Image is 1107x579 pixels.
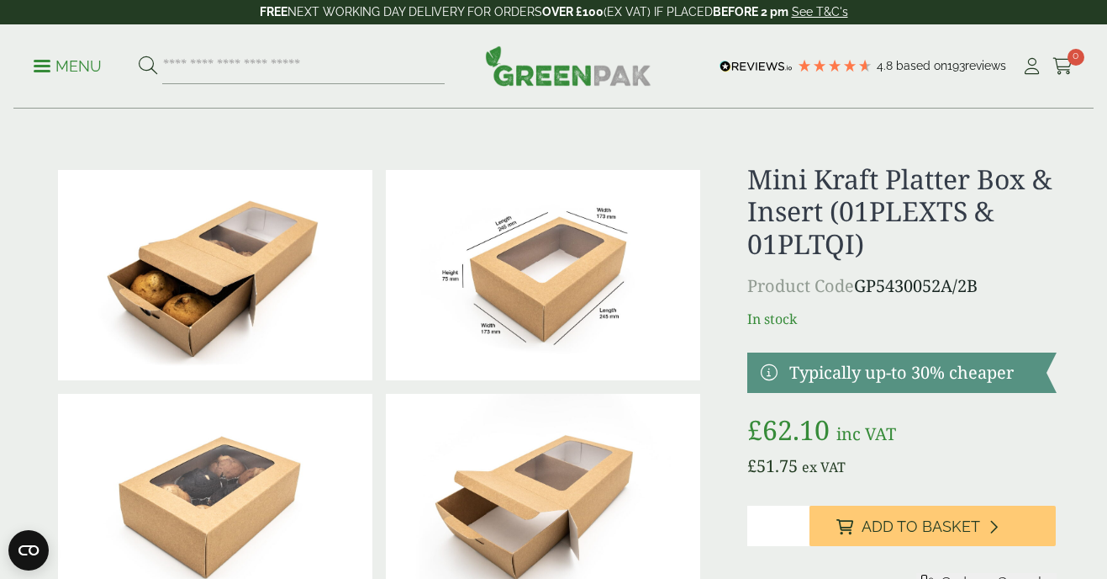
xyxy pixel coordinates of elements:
div: 4.8 Stars [797,58,872,73]
p: In stock [747,309,1056,329]
bdi: 51.75 [747,454,798,477]
span: Product Code [747,274,854,297]
span: Based on [896,59,947,72]
strong: OVER £100 [542,5,604,19]
h1: Mini Kraft Platter Box & Insert (01PLEXTS & 01PLTQI) [747,163,1056,260]
span: 0 [1067,49,1084,66]
span: Add to Basket [862,518,980,536]
button: Open CMP widget [8,530,49,571]
strong: BEFORE 2 pm [713,5,788,19]
button: Add to Basket [809,506,1057,546]
img: Platter_mini [386,170,700,380]
i: My Account [1021,58,1042,75]
span: £ [747,412,762,448]
a: See T&C's [792,5,848,19]
a: Menu [34,56,102,73]
span: reviews [965,59,1006,72]
strong: FREE [260,5,287,19]
span: ex VAT [802,458,846,476]
p: Menu [34,56,102,77]
img: IMG_4535 [58,170,372,380]
p: GP5430052A/2B [747,274,1056,299]
span: inc VAT [836,422,896,445]
span: £ [747,454,756,477]
span: 193 [947,59,965,72]
a: 0 [1052,54,1073,79]
img: REVIEWS.io [720,61,793,72]
img: GreenPak Supplies [485,45,651,86]
span: 4.8 [877,59,896,72]
bdi: 62.10 [747,412,830,448]
i: Cart [1052,58,1073,75]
